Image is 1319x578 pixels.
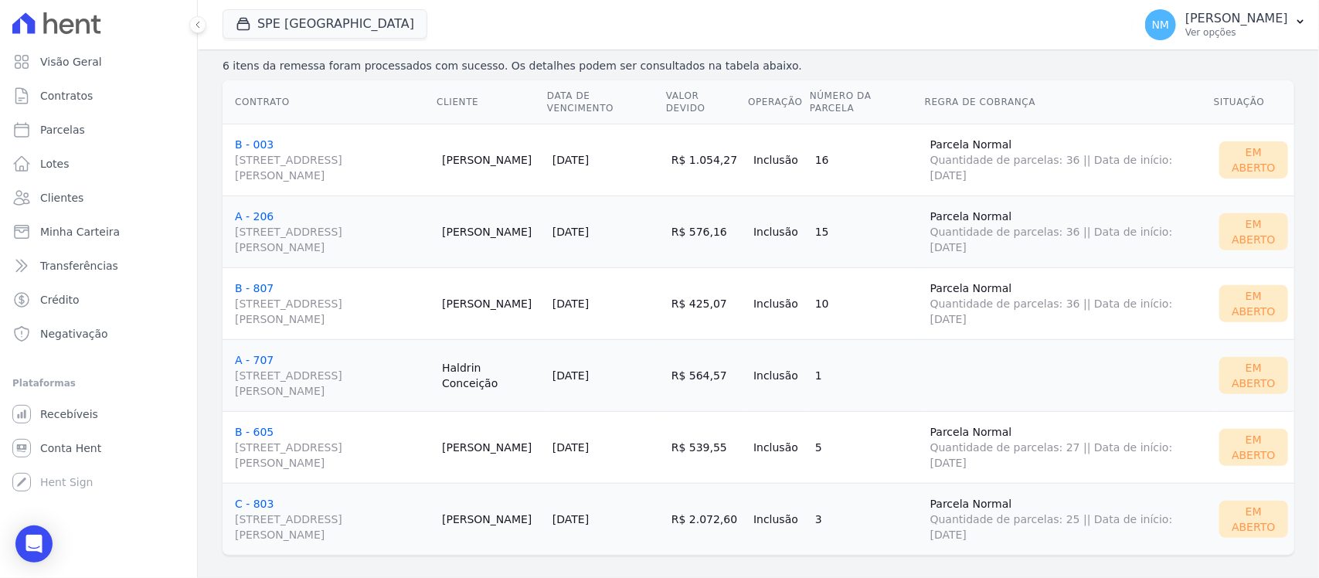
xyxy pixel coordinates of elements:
span: Crédito [40,292,80,308]
th: Regra de Cobrança [924,80,1213,124]
td: R$ 1.054,27 [665,124,747,195]
a: Minha Carteira [6,216,191,247]
span: [STREET_ADDRESS][PERSON_NAME] [235,296,430,327]
a: A - 707[STREET_ADDRESS][PERSON_NAME] [235,354,430,399]
td: R$ 576,16 [665,195,747,267]
td: [PERSON_NAME] [436,267,546,339]
a: B - 003[STREET_ADDRESS][PERSON_NAME] [235,138,430,183]
td: 16 [809,124,924,195]
td: Inclusão [747,483,809,555]
p: Ver opções [1185,26,1288,39]
td: [DATE] [546,124,665,195]
span: NM [1152,19,1170,30]
td: [DATE] [546,339,665,411]
td: Haldrin Conceição [436,339,546,411]
div: Open Intercom Messenger [15,525,53,563]
th: Operação [747,80,809,124]
span: [STREET_ADDRESS][PERSON_NAME] [235,512,430,542]
td: [DATE] [546,195,665,267]
td: 5 [809,411,924,483]
a: Parcelas [6,114,191,145]
th: Cliente [436,80,546,124]
td: [PERSON_NAME] [436,483,546,555]
a: Visão Geral [6,46,191,77]
span: Clientes [40,190,83,206]
td: 1 [809,339,924,411]
a: B - 807[STREET_ADDRESS][PERSON_NAME] [235,282,430,327]
td: Parcela Normal [924,195,1213,267]
a: Conta Hent [6,433,191,464]
th: Valor devido [665,80,747,124]
span: Minha Carteira [40,224,120,240]
span: Transferências [40,258,118,274]
td: Inclusão [747,267,809,339]
a: Negativação [6,318,191,349]
td: Parcela Normal [924,483,1213,555]
span: Lotes [40,156,70,172]
th: Data de Vencimento [546,80,665,124]
a: Lotes [6,148,191,179]
td: [DATE] [546,267,665,339]
span: Contratos [40,88,93,104]
span: Conta Hent [40,440,101,456]
span: Quantidade de parcelas: 36 || Data de início: [DATE] [930,296,1207,327]
a: Contratos [6,80,191,111]
div: Plataformas [12,374,185,393]
td: [PERSON_NAME] [436,124,546,195]
span: Recebíveis [40,406,98,422]
td: Inclusão [747,339,809,411]
a: Recebíveis [6,399,191,430]
td: R$ 425,07 [665,267,747,339]
td: [DATE] [546,411,665,483]
td: Parcela Normal [924,267,1213,339]
p: [PERSON_NAME] [1185,11,1288,26]
a: B - 605[STREET_ADDRESS][PERSON_NAME] [235,426,430,471]
span: Quantidade de parcelas: 25 || Data de início: [DATE] [930,512,1207,542]
div: Em Aberto [1219,429,1288,466]
span: Quantidade de parcelas: 36 || Data de início: [DATE] [930,152,1207,183]
td: 10 [809,267,924,339]
span: Quantidade de parcelas: 27 || Data de início: [DATE] [930,440,1207,471]
div: Em Aberto [1219,357,1288,394]
a: A - 206[STREET_ADDRESS][PERSON_NAME] [235,210,430,255]
th: Contrato [223,80,436,124]
span: [STREET_ADDRESS][PERSON_NAME] [235,152,430,183]
span: Negativação [40,326,108,342]
span: Parcelas [40,122,85,138]
button: SPE [GEOGRAPHIC_DATA] [223,9,427,39]
p: 6 itens da remessa foram processados com sucesso. Os detalhes podem ser consultados na tabela aba... [223,58,1294,74]
td: R$ 2.072,60 [665,483,747,555]
div: Em Aberto [1219,141,1288,178]
span: [STREET_ADDRESS][PERSON_NAME] [235,440,430,471]
td: Parcela Normal [924,411,1213,483]
th: Número da Parcela [809,80,924,124]
td: Inclusão [747,124,809,195]
div: Em Aberto [1219,213,1288,250]
td: 15 [809,195,924,267]
a: Transferências [6,250,191,281]
td: [PERSON_NAME] [436,411,546,483]
span: Visão Geral [40,54,102,70]
a: C - 803[STREET_ADDRESS][PERSON_NAME] [235,498,430,542]
td: R$ 539,55 [665,411,747,483]
button: NM [PERSON_NAME] Ver opções [1133,3,1319,46]
th: Situação [1213,80,1294,124]
td: R$ 564,57 [665,339,747,411]
span: [STREET_ADDRESS][PERSON_NAME] [235,368,430,399]
td: [DATE] [546,483,665,555]
td: 3 [809,483,924,555]
a: Clientes [6,182,191,213]
span: Quantidade de parcelas: 36 || Data de início: [DATE] [930,224,1207,255]
td: [PERSON_NAME] [436,195,546,267]
a: Crédito [6,284,191,315]
td: Inclusão [747,195,809,267]
div: Em Aberto [1219,501,1288,538]
span: [STREET_ADDRESS][PERSON_NAME] [235,224,430,255]
td: Inclusão [747,411,809,483]
div: Em Aberto [1219,285,1288,322]
td: Parcela Normal [924,124,1213,195]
